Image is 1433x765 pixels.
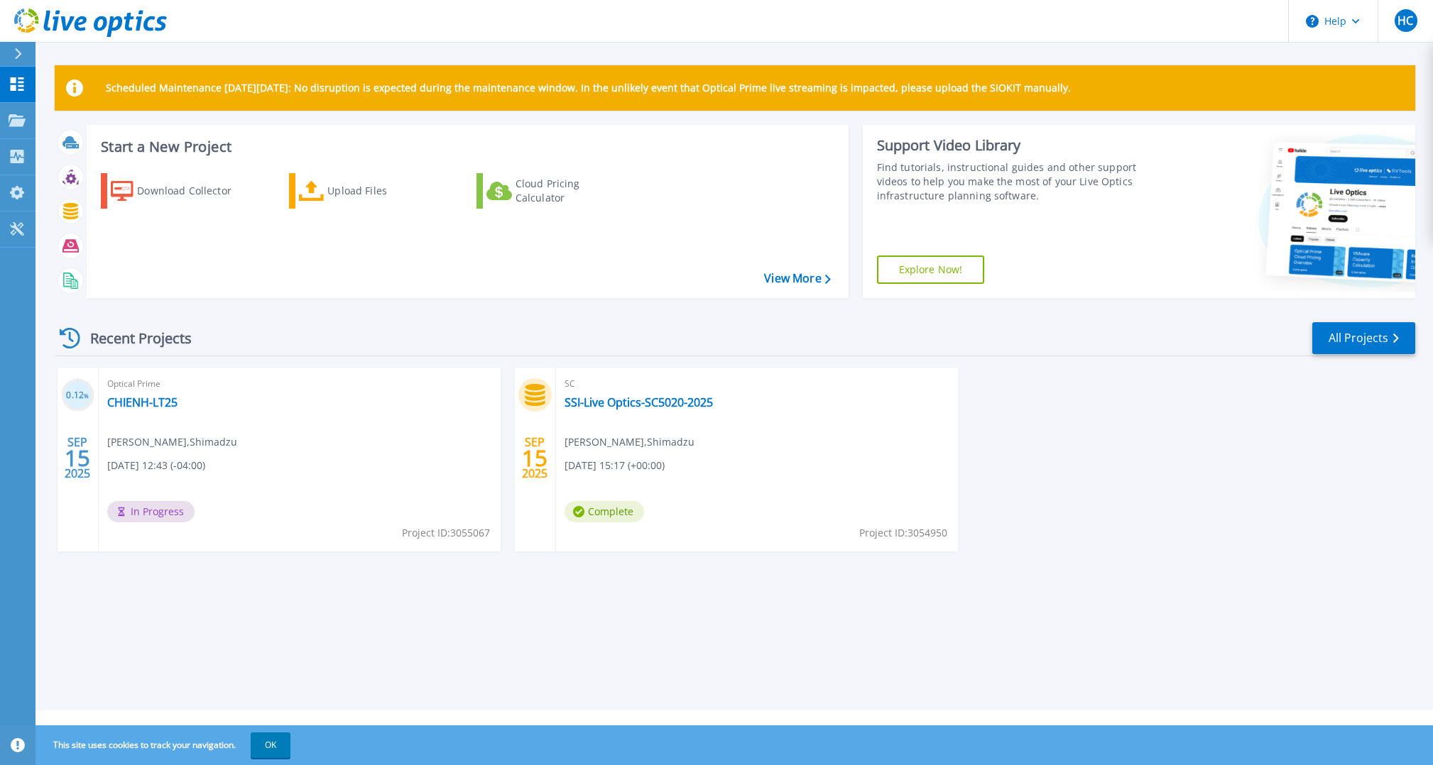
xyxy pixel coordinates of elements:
div: SEP 2025 [521,432,548,484]
span: [PERSON_NAME] , Shimadzu [565,434,694,450]
span: [DATE] 15:17 (+00:00) [565,458,665,473]
span: % [84,392,89,400]
div: Support Video Library [877,136,1160,155]
a: View More [764,272,830,285]
span: Project ID: 3055067 [402,525,490,541]
a: Explore Now! [877,255,985,284]
span: Optical Prime [107,376,492,392]
h3: 0.12 [61,387,94,404]
h3: Start a New Project [101,139,830,155]
a: CHIENH-LT25 [107,395,178,409]
a: Cloud Pricing Calculator [476,173,635,209]
span: SC [565,376,949,392]
div: Cloud Pricing Calculator [516,177,629,205]
div: Recent Projects [55,321,211,356]
div: SEP 2025 [64,432,91,484]
span: Complete [565,501,644,522]
span: [PERSON_NAME] , Shimadzu [107,434,237,450]
a: SSI-Live Optics-SC5020-2025 [565,395,713,409]
button: OK [251,732,290,758]
a: Upload Files [289,173,447,209]
a: All Projects [1312,322,1415,354]
span: In Progress [107,501,195,522]
p: Scheduled Maintenance [DATE][DATE]: No disruption is expected during the maintenance window. In t... [106,82,1071,94]
div: Upload Files [327,177,441,205]
span: [DATE] 12:43 (-04:00) [107,458,205,473]
span: 15 [522,452,547,464]
div: Download Collector [137,177,251,205]
span: 15 [65,452,90,464]
div: Find tutorials, instructional guides and other support videos to help you make the most of your L... [877,160,1160,203]
a: Download Collector [101,173,259,209]
span: Project ID: 3054950 [859,525,947,541]
span: This site uses cookies to track your navigation. [39,732,290,758]
span: HC [1397,15,1413,26]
